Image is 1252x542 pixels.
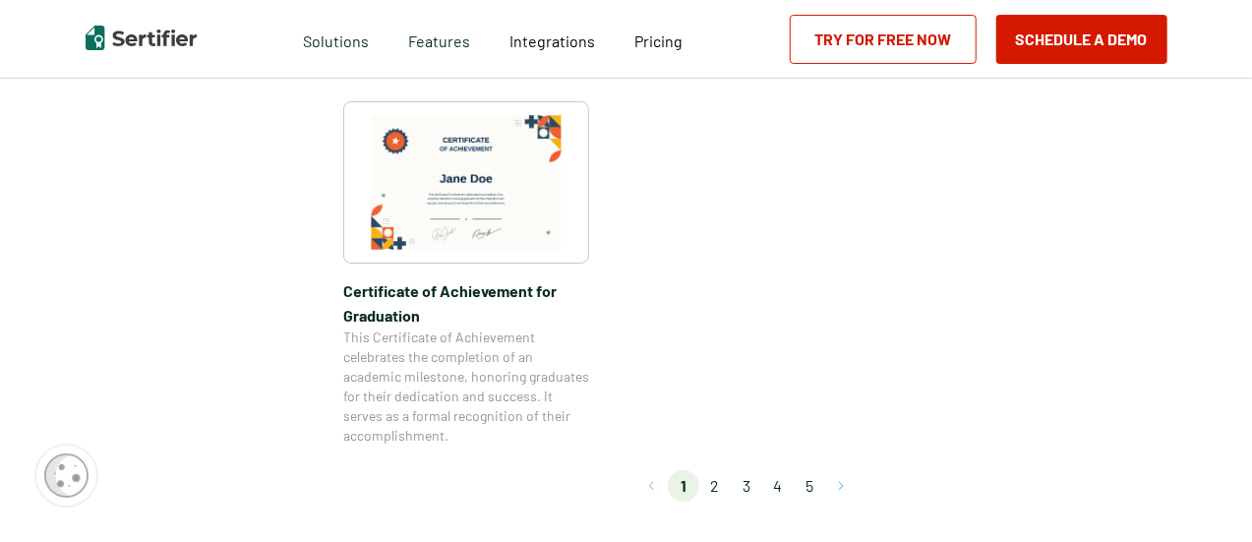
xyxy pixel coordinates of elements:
[509,31,595,50] span: Integrations
[794,470,825,502] li: page 5
[1154,448,1252,542] iframe: Chat Widget
[343,328,589,446] span: This Certificate of Achievement celebrates the completion of an academic milestone, honoring grad...
[636,470,668,502] button: Go to previous page
[699,470,731,502] li: page 2
[44,453,89,498] img: Cookie Popup Icon
[762,470,794,502] li: page 4
[634,27,683,51] a: Pricing
[790,15,977,64] a: Try for Free Now
[996,15,1167,64] button: Schedule a Demo
[825,470,857,502] button: Go to next page
[731,470,762,502] li: page 3
[408,27,470,51] span: Features
[303,27,369,51] span: Solutions
[343,278,589,328] span: Certificate of Achievement for Graduation
[634,31,683,50] span: Pricing
[668,470,699,502] li: page 1
[509,27,595,51] a: Integrations
[371,115,562,250] img: Certificate of Achievement for Graduation
[86,26,197,50] img: Sertifier | Digital Credentialing Platform
[343,101,589,446] a: Certificate of Achievement for GraduationCertificate of Achievement for GraduationThis Certificat...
